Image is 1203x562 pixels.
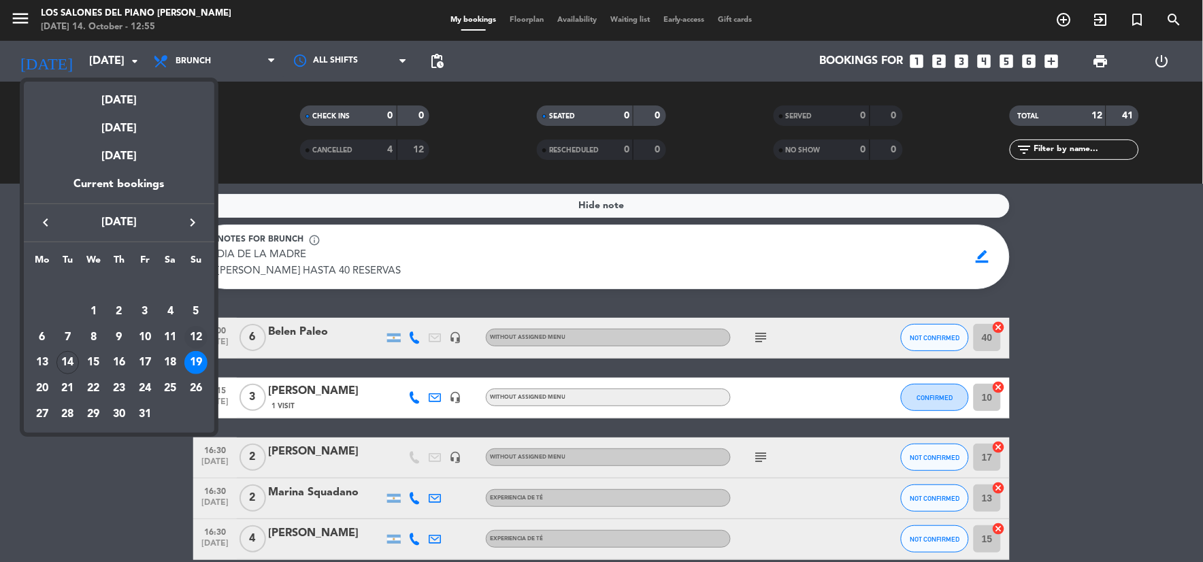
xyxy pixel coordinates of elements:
[31,351,54,374] div: 13
[133,351,156,374] div: 17
[24,82,214,110] div: [DATE]
[82,300,105,323] div: 1
[132,401,158,427] td: October 31, 2025
[29,273,209,299] td: OCT
[183,299,209,325] td: October 5, 2025
[55,252,81,274] th: Tuesday
[159,300,182,323] div: 4
[55,325,81,350] td: October 7, 2025
[29,350,55,376] td: October 13, 2025
[56,377,80,400] div: 21
[183,325,209,350] td: October 12, 2025
[184,377,208,400] div: 26
[82,351,105,374] div: 15
[158,376,184,401] td: October 25, 2025
[108,300,131,323] div: 2
[82,403,105,426] div: 29
[132,299,158,325] td: October 3, 2025
[31,326,54,349] div: 6
[184,351,208,374] div: 19
[133,326,156,349] div: 10
[108,377,131,400] div: 23
[55,401,81,427] td: October 28, 2025
[106,350,132,376] td: October 16, 2025
[80,401,106,427] td: October 29, 2025
[133,300,156,323] div: 3
[183,350,209,376] td: October 19, 2025
[132,252,158,274] th: Friday
[24,137,214,176] div: [DATE]
[37,214,54,231] i: keyboard_arrow_left
[158,325,184,350] td: October 11, 2025
[132,325,158,350] td: October 10, 2025
[56,351,80,374] div: 14
[184,214,201,231] i: keyboard_arrow_right
[80,252,106,274] th: Wednesday
[55,376,81,401] td: October 21, 2025
[58,214,180,231] span: [DATE]
[29,252,55,274] th: Monday
[184,326,208,349] div: 12
[106,401,132,427] td: October 30, 2025
[29,376,55,401] td: October 20, 2025
[133,377,156,400] div: 24
[80,299,106,325] td: October 1, 2025
[159,377,182,400] div: 25
[82,326,105,349] div: 8
[159,326,182,349] div: 11
[183,252,209,274] th: Sunday
[159,351,182,374] div: 18
[133,403,156,426] div: 31
[108,403,131,426] div: 30
[158,299,184,325] td: October 4, 2025
[106,299,132,325] td: October 2, 2025
[108,351,131,374] div: 16
[132,350,158,376] td: October 17, 2025
[33,214,58,231] button: keyboard_arrow_left
[80,350,106,376] td: October 15, 2025
[184,300,208,323] div: 5
[29,401,55,427] td: October 27, 2025
[24,110,214,137] div: [DATE]
[24,176,214,203] div: Current bookings
[106,376,132,401] td: October 23, 2025
[31,403,54,426] div: 27
[56,326,80,349] div: 7
[80,376,106,401] td: October 22, 2025
[158,350,184,376] td: October 18, 2025
[106,325,132,350] td: October 9, 2025
[108,326,131,349] div: 9
[31,377,54,400] div: 20
[55,350,81,376] td: October 14, 2025
[132,376,158,401] td: October 24, 2025
[106,252,132,274] th: Thursday
[180,214,205,231] button: keyboard_arrow_right
[29,325,55,350] td: October 6, 2025
[56,403,80,426] div: 28
[82,377,105,400] div: 22
[80,325,106,350] td: October 8, 2025
[158,252,184,274] th: Saturday
[183,376,209,401] td: October 26, 2025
